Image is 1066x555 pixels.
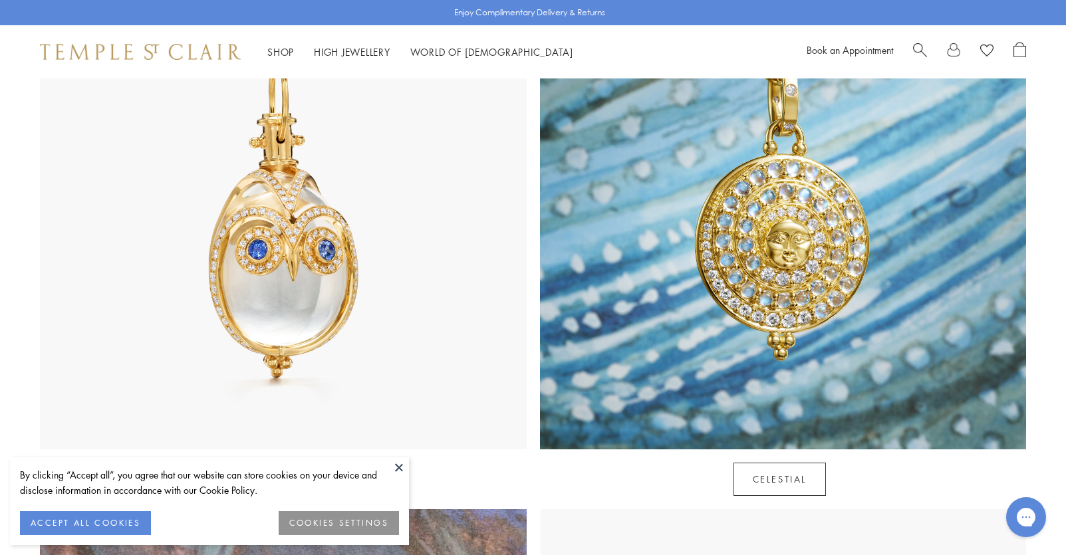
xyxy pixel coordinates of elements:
[267,45,294,58] a: ShopShop
[999,493,1053,542] iframe: Gorgias live chat messenger
[267,44,573,60] nav: Main navigation
[20,467,399,498] div: By clicking “Accept all”, you agree that our website can store cookies on your device and disclos...
[1013,42,1026,62] a: Open Shopping Bag
[410,45,573,58] a: World of [DEMOGRAPHIC_DATA]World of [DEMOGRAPHIC_DATA]
[279,511,399,535] button: COOKIES SETTINGS
[980,42,994,62] a: View Wishlist
[20,511,151,535] button: ACCEPT ALL COOKIES
[40,44,241,60] img: Temple St. Clair
[807,43,893,56] a: Book an Appointment
[733,463,826,496] a: Celestial
[314,45,390,58] a: High JewelleryHigh Jewellery
[913,42,927,62] a: Search
[454,6,605,19] p: Enjoy Complimentary Delivery & Returns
